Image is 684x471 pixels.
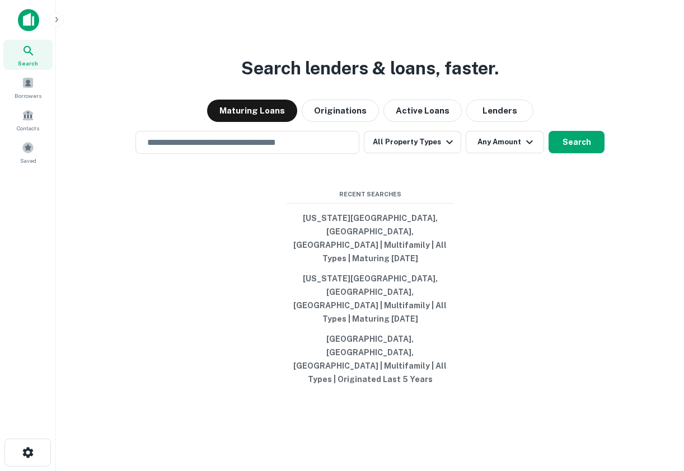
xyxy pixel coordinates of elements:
a: Borrowers [3,72,53,102]
a: Saved [3,137,53,167]
span: Borrowers [15,91,41,100]
button: Originations [302,100,379,122]
span: Saved [20,156,36,165]
a: Search [3,40,53,70]
span: Recent Searches [286,190,454,199]
button: [GEOGRAPHIC_DATA], [GEOGRAPHIC_DATA], [GEOGRAPHIC_DATA] | Multifamily | All Types | Originated La... [286,329,454,389]
button: [US_STATE][GEOGRAPHIC_DATA], [GEOGRAPHIC_DATA], [GEOGRAPHIC_DATA] | Multifamily | All Types | Mat... [286,269,454,329]
img: capitalize-icon.png [18,9,39,31]
a: Contacts [3,105,53,135]
button: Search [549,131,605,153]
iframe: Chat Widget [628,381,684,435]
span: Contacts [17,124,39,133]
button: Maturing Loans [207,100,297,122]
button: Lenders [466,100,533,122]
button: [US_STATE][GEOGRAPHIC_DATA], [GEOGRAPHIC_DATA], [GEOGRAPHIC_DATA] | Multifamily | All Types | Mat... [286,208,454,269]
span: Search [18,59,38,68]
button: All Property Types [364,131,461,153]
h3: Search lenders & loans, faster. [241,55,499,82]
button: Active Loans [383,100,462,122]
button: Any Amount [466,131,544,153]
